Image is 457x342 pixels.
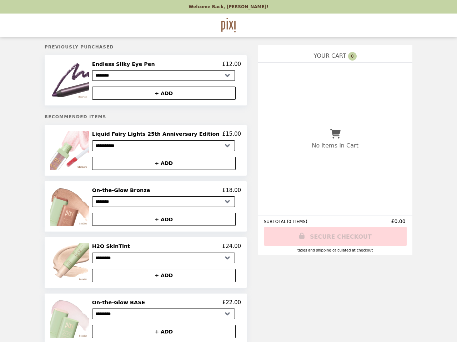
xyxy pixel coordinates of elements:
[45,114,247,119] h5: Recommended Items
[92,61,158,67] h2: Endless Silky Eye Pen
[264,219,287,224] span: SUBTOTAL
[391,218,407,224] span: £0.00
[50,299,91,338] img: On-the-Glow BASE
[92,243,133,249] h2: H2O SkinTint
[222,299,241,306] p: £22.00
[222,61,241,67] p: £12.00
[348,52,357,61] span: 0
[50,243,91,282] img: H2O SkinTint
[50,61,91,100] img: Endless Silky Eye Pen
[92,253,235,263] select: Select a product variant
[314,52,346,59] span: YOUR CART
[222,187,241,193] p: £18.00
[50,131,91,170] img: Liquid Fairy Lights 25th Anniversary Edition
[92,325,236,338] button: + ADD
[92,269,236,282] button: + ADD
[189,4,268,9] p: Welcome Back, [PERSON_NAME]!
[92,87,236,100] button: + ADD
[221,18,235,32] img: Brand Logo
[92,196,235,207] select: Select a product variant
[264,248,407,252] div: Taxes and Shipping calculated at checkout
[222,131,241,137] p: £15.00
[92,309,235,319] select: Select a product variant
[92,157,236,170] button: + ADD
[92,299,148,306] h2: On-the-Glow BASE
[92,70,235,81] select: Select a product variant
[45,45,247,50] h5: Previously Purchased
[222,243,241,249] p: £24.00
[92,187,153,193] h2: On-the-Glow Bronze
[92,213,236,226] button: + ADD
[287,219,307,224] span: ( 0 ITEMS )
[50,187,91,226] img: On-the-Glow Bronze
[312,142,358,149] p: No Items In Cart
[92,131,222,137] h2: Liquid Fairy Lights 25th Anniversary Edition
[92,140,235,151] select: Select a product variant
